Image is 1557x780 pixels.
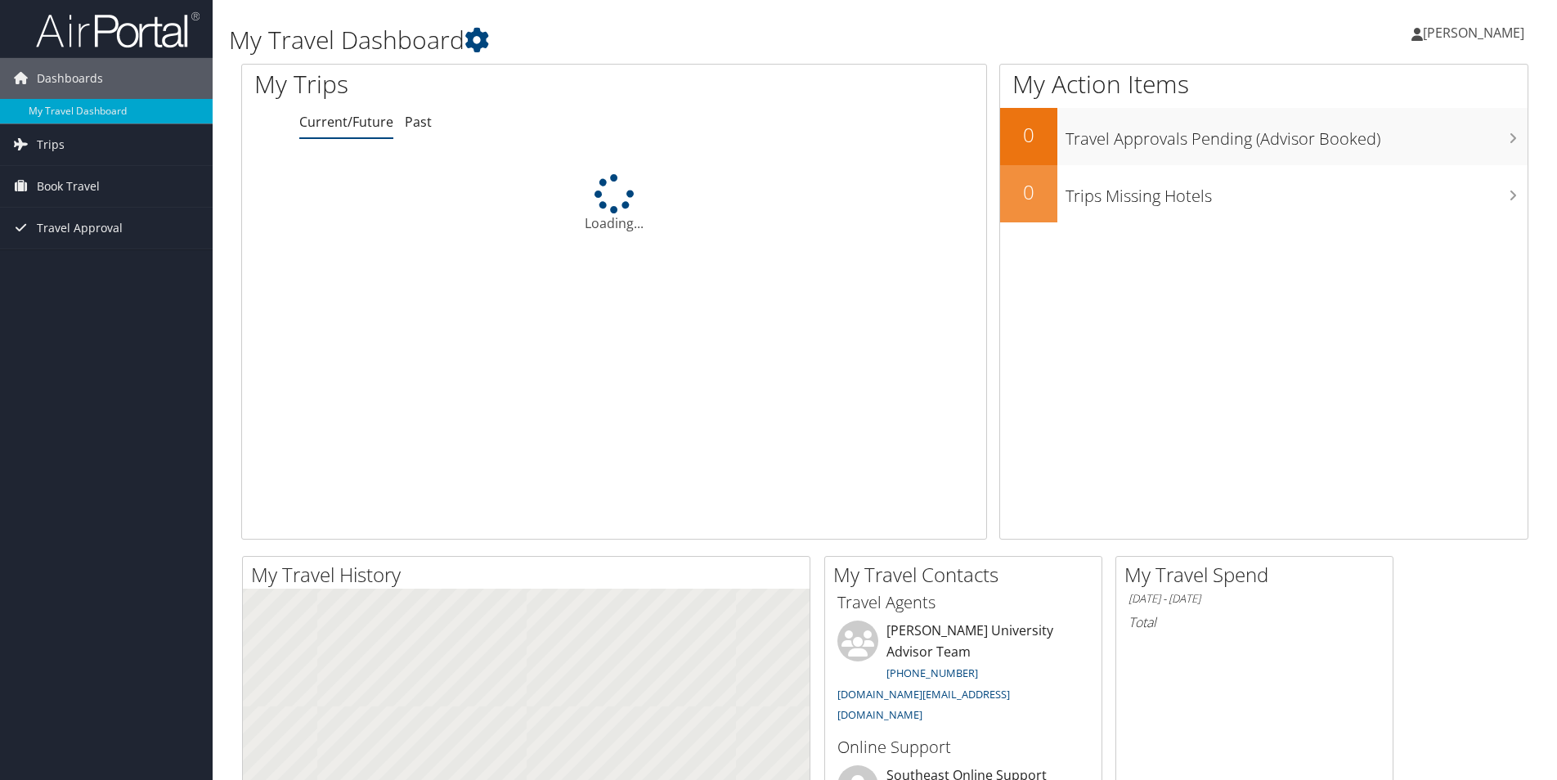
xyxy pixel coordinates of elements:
span: [PERSON_NAME] [1423,24,1524,42]
h2: 0 [1000,178,1057,206]
li: [PERSON_NAME] University Advisor Team [829,621,1097,729]
h2: My Travel Contacts [833,561,1102,589]
span: Travel Approval [37,208,123,249]
a: [PERSON_NAME] [1411,8,1541,57]
h2: My Travel History [251,561,810,589]
a: 0Trips Missing Hotels [1000,165,1528,222]
a: 0Travel Approvals Pending (Advisor Booked) [1000,108,1528,165]
h1: My Travel Dashboard [229,23,1103,57]
h3: Travel Agents [837,591,1089,614]
span: Trips [37,124,65,165]
h3: Travel Approvals Pending (Advisor Booked) [1066,119,1528,150]
h3: Trips Missing Hotels [1066,177,1528,208]
span: Book Travel [37,166,100,207]
h2: My Travel Spend [1124,561,1393,589]
h6: Total [1128,613,1380,631]
a: [DOMAIN_NAME][EMAIL_ADDRESS][DOMAIN_NAME] [837,687,1010,723]
h3: Online Support [837,736,1089,759]
div: Loading... [242,174,986,233]
a: Past [405,113,432,131]
h1: My Trips [254,67,664,101]
img: airportal-logo.png [36,11,200,49]
a: [PHONE_NUMBER] [886,666,978,680]
a: Current/Future [299,113,393,131]
span: Dashboards [37,58,103,99]
h1: My Action Items [1000,67,1528,101]
h2: 0 [1000,121,1057,149]
h6: [DATE] - [DATE] [1128,591,1380,607]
